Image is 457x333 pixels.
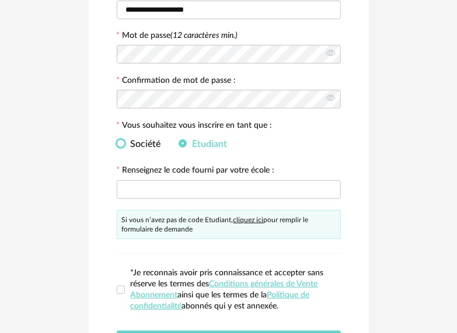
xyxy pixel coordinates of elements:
[131,291,310,310] a: Politique de confidentialité
[171,31,238,40] i: (12 caractères min.)
[117,166,275,177] label: Renseignez le code fourni par votre école :
[123,31,238,40] label: Mot de passe
[233,216,264,223] a: cliquez ici
[131,280,318,299] a: Conditions générales de Vente Abonnement
[131,269,324,310] span: *Je reconnais avoir pris connaissance et accepter sans réserve les termes des ainsi que les terme...
[187,139,228,149] span: Etudiant
[117,210,341,239] div: Si vous n’avez pas de code Etudiant, pour remplir le formulaire de demande
[125,139,161,149] span: Société
[117,76,236,87] label: Confirmation de mot de passe :
[117,121,273,132] label: Vous souhaitez vous inscrire en tant que :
